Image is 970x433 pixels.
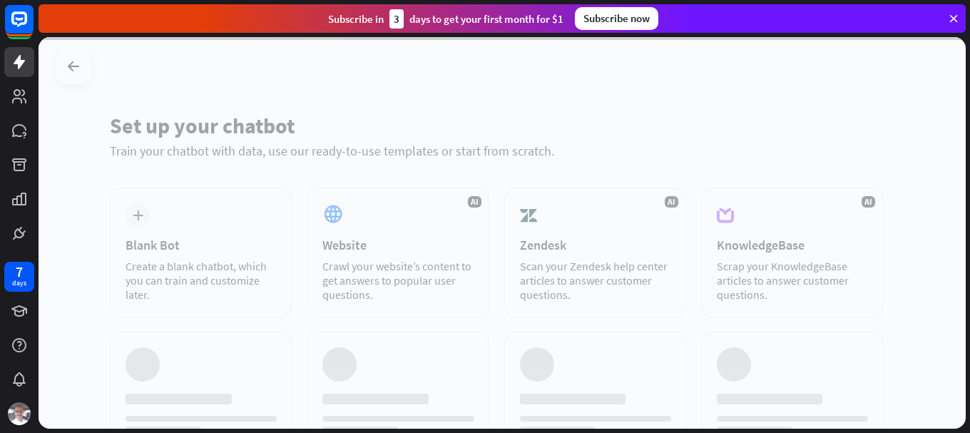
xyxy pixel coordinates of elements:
[575,7,658,30] div: Subscribe now
[328,9,563,29] div: Subscribe in days to get your first month for $1
[16,265,23,278] div: 7
[12,278,26,288] div: days
[4,262,34,292] a: 7 days
[389,9,404,29] div: 3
